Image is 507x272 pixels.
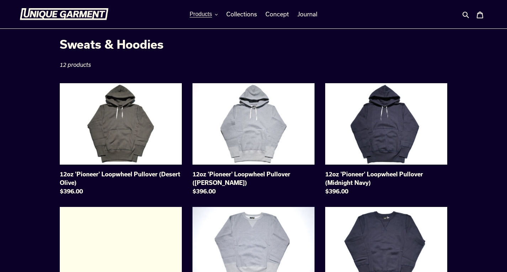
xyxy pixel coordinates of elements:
a: Collections [223,9,260,20]
button: Products [186,9,221,20]
span: 12 products [60,62,91,68]
a: Journal [294,9,321,20]
span: Journal [297,11,317,18]
img: Unique Garment [20,8,109,20]
span: Products [190,11,212,17]
span: Sweats & Hoodies [60,37,164,51]
a: Concept [262,9,292,20]
span: Collections [226,11,257,18]
span: Concept [265,11,289,18]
